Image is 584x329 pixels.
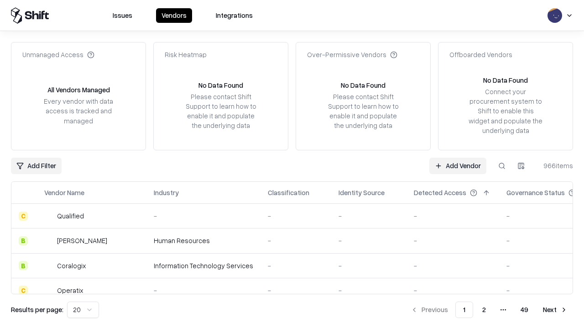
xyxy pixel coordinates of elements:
div: B [19,236,28,245]
button: Add Filter [11,158,62,174]
div: - [339,261,399,271]
div: Human Resources [154,236,253,245]
img: Operatix [44,286,53,295]
button: 2 [475,302,493,318]
button: 1 [455,302,473,318]
div: Information Technology Services [154,261,253,271]
div: - [414,236,492,245]
div: Industry [154,188,179,197]
div: - [339,286,399,295]
div: - [339,211,399,221]
div: - [268,211,324,221]
a: Add Vendor [429,158,486,174]
p: Results per page: [11,305,63,314]
div: Operatix [57,286,83,295]
div: C [19,286,28,295]
img: Qualified [44,212,53,221]
div: No Data Found [198,80,243,90]
div: Connect your procurement system to Shift to enable this widget and populate the underlying data [468,87,543,135]
div: [PERSON_NAME] [57,236,107,245]
div: Please contact Shift Support to learn how to enable it and populate the underlying data [325,92,401,131]
div: 966 items [537,161,573,170]
button: Vendors [156,8,192,23]
button: Integrations [210,8,258,23]
div: Qualified [57,211,84,221]
div: - [154,211,253,221]
div: All Vendors Managed [47,85,110,95]
div: Vendor Name [44,188,84,197]
div: Every vendor with data access is tracked and managed [41,96,116,125]
div: Unmanaged Access [22,50,94,59]
button: Issues [107,8,138,23]
img: Deel [44,236,53,245]
button: 49 [513,302,536,318]
div: - [268,286,324,295]
div: - [414,261,492,271]
div: No Data Found [341,80,386,90]
div: - [268,236,324,245]
img: Coralogix [44,261,53,270]
div: Offboarded Vendors [449,50,512,59]
div: Coralogix [57,261,86,271]
div: C [19,212,28,221]
div: Classification [268,188,309,197]
div: - [339,236,399,245]
div: - [414,286,492,295]
div: Please contact Shift Support to learn how to enable it and populate the underlying data [183,92,259,131]
div: - [414,211,492,221]
div: Over-Permissive Vendors [307,50,397,59]
div: - [154,286,253,295]
div: Risk Heatmap [165,50,207,59]
div: Governance Status [506,188,565,197]
div: - [268,261,324,271]
div: No Data Found [483,75,528,85]
div: B [19,261,28,270]
div: Detected Access [414,188,466,197]
button: Next [537,302,573,318]
nav: pagination [405,302,573,318]
div: Identity Source [339,188,385,197]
